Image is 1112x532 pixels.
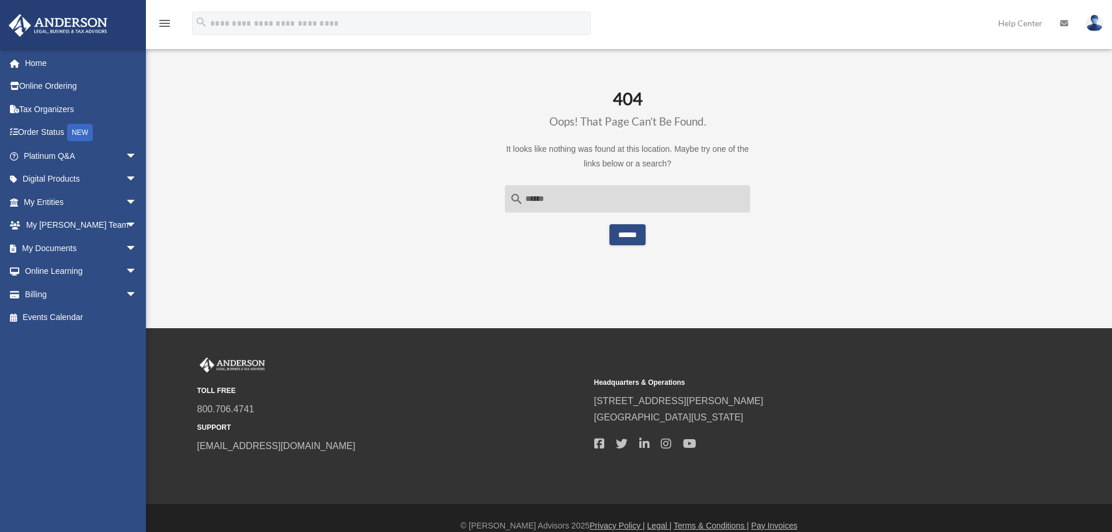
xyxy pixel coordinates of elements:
[751,521,797,530] a: Pay Invoices
[594,412,744,422] a: [GEOGRAPHIC_DATA][US_STATE]
[8,190,155,214] a: My Entitiesarrow_drop_down
[158,16,172,30] i: menu
[594,396,764,406] a: [STREET_ADDRESS][PERSON_NAME]
[674,521,749,530] a: Terms & Conditions |
[8,237,155,260] a: My Documentsarrow_drop_down
[197,422,586,434] small: SUPPORT
[126,260,149,284] span: arrow_drop_down
[8,144,155,168] a: Platinum Q&Aarrow_drop_down
[8,168,155,191] a: Digital Productsarrow_drop_down
[197,385,586,397] small: TOLL FREE
[126,214,149,238] span: arrow_drop_down
[510,192,524,206] i: search
[594,377,983,389] small: Headquarters & Operations
[197,441,355,451] a: [EMAIL_ADDRESS][DOMAIN_NAME]
[8,51,155,75] a: Home
[8,214,155,237] a: My [PERSON_NAME] Teamarrow_drop_down
[590,521,645,530] a: Privacy Policy |
[126,144,149,168] span: arrow_drop_down
[5,14,111,37] img: Anderson Advisors Platinum Portal
[505,142,750,171] p: It looks like nothing was found at this location. Maybe try one of the links below or a search?
[67,124,93,141] div: NEW
[8,121,155,145] a: Order StatusNEW
[197,357,267,373] img: Anderson Advisors Platinum Portal
[8,283,155,306] a: Billingarrow_drop_down
[8,75,155,98] a: Online Ordering
[549,114,706,128] small: Oops! That page can’t be found.
[126,168,149,192] span: arrow_drop_down
[8,260,155,283] a: Online Learningarrow_drop_down
[126,237,149,260] span: arrow_drop_down
[195,16,208,29] i: search
[505,89,750,130] h1: 404
[1086,15,1103,32] img: User Pic
[126,190,149,214] span: arrow_drop_down
[197,404,255,414] a: 800.706.4741
[8,306,155,329] a: Events Calendar
[8,98,155,121] a: Tax Organizers
[126,283,149,307] span: arrow_drop_down
[158,20,172,30] a: menu
[647,521,672,530] a: Legal |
